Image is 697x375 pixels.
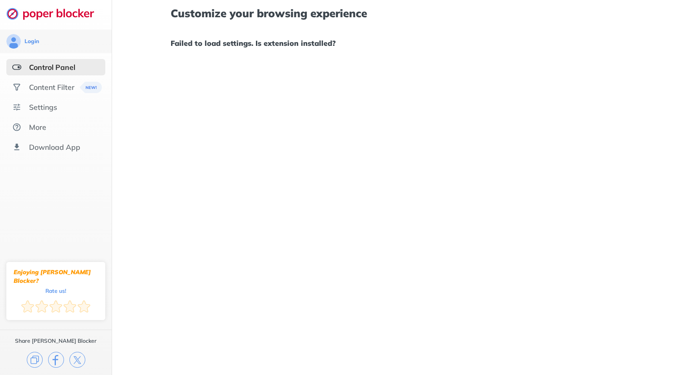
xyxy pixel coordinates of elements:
img: logo-webpage.svg [6,7,104,20]
div: Enjoying [PERSON_NAME] Blocker? [14,268,98,285]
img: about.svg [12,123,21,132]
img: copy.svg [27,352,43,368]
img: facebook.svg [48,352,64,368]
div: Share [PERSON_NAME] Blocker [15,337,97,345]
img: x.svg [69,352,85,368]
img: download-app.svg [12,143,21,152]
div: Settings [29,103,57,112]
h1: Failed to load settings. Is extension installed? [171,37,638,49]
div: Control Panel [29,63,75,72]
div: Download App [29,143,80,152]
div: Login [25,38,39,45]
h1: Customize your browsing experience [171,7,638,19]
div: Rate us! [45,289,66,293]
img: menuBanner.svg [79,82,101,93]
img: settings.svg [12,103,21,112]
img: avatar.svg [6,34,21,49]
div: More [29,123,46,132]
img: social.svg [12,83,21,92]
img: features-selected.svg [12,63,21,72]
div: Content Filter [29,83,74,92]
